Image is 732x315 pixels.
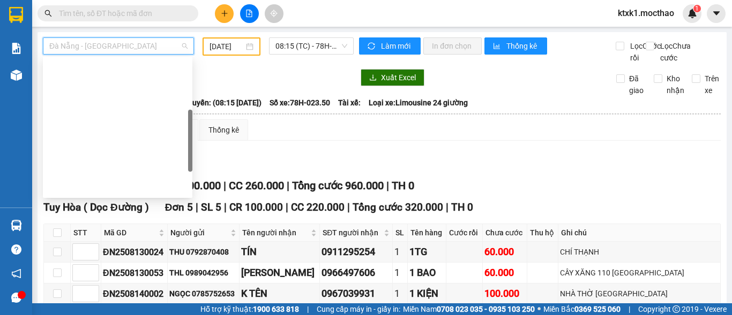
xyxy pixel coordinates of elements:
[245,10,253,17] span: file-add
[322,244,390,259] div: 0911295254
[656,40,692,64] span: Lọc Chưa cước
[323,227,381,239] span: SĐT người nhận
[210,41,244,52] input: 14/08/2025
[408,224,447,242] th: Tên hàng
[265,4,283,23] button: aim
[201,201,221,213] span: SL 5
[71,224,101,242] th: STT
[369,97,468,109] span: Loại xe: Limousine 24 giường
[560,246,719,258] div: CHÍ THẠNH
[286,201,288,213] span: |
[320,283,392,304] td: 0967039931
[59,7,185,19] input: Tìm tên, số ĐT hoặc mã đơn
[241,286,318,301] div: K TÊN
[11,70,22,81] img: warehouse-icon
[101,263,168,283] td: ĐN2508130053
[394,265,406,280] div: 1
[43,201,149,213] span: Tuy Hòa ( Dọc Đường )
[103,266,166,280] div: ĐN2508130053
[241,265,318,280] div: [PERSON_NAME]
[451,201,473,213] span: TH 0
[292,179,384,192] span: Tổng cước 960.000
[229,179,284,192] span: CC 260.000
[103,245,166,259] div: ĐN2508130024
[625,73,648,96] span: Đã giao
[241,244,318,259] div: TÍN
[361,69,424,86] button: downloadXuất Excel
[609,6,683,20] span: ktxk1.mocthao
[104,227,156,239] span: Mã GD
[484,37,547,55] button: bar-chartThống kê
[242,227,309,239] span: Tên người nhận
[240,263,320,283] td: GIA KHANG
[320,242,392,263] td: 0911295254
[270,10,278,17] span: aim
[493,42,502,51] span: bar-chart
[700,73,723,96] span: Trên xe
[629,303,630,315] span: |
[9,7,23,23] img: logo-vxr
[169,246,237,258] div: THU 0792870408
[381,72,416,83] span: Xuất Excel
[338,97,361,109] span: Tài xế:
[291,201,345,213] span: CC 220.000
[208,124,239,136] div: Thống kê
[484,244,525,259] div: 60.000
[322,286,390,301] div: 0967039931
[369,74,377,82] span: download
[626,40,662,64] span: Lọc Cước rồi
[446,201,449,213] span: |
[359,37,421,55] button: syncLàm mới
[381,40,412,52] span: Làm mới
[409,265,445,280] div: 1 BAO
[707,4,726,23] button: caret-down
[229,201,283,213] span: CR 100.000
[166,179,221,192] span: CR 700.000
[347,201,350,213] span: |
[44,10,52,17] span: search
[322,265,390,280] div: 0966497606
[393,224,408,242] th: SL
[386,179,389,192] span: |
[240,4,259,23] button: file-add
[200,303,299,315] span: Hỗ trợ kỹ thuật:
[662,73,689,96] span: Kho nhận
[11,293,21,303] span: message
[223,179,226,192] span: |
[695,5,699,12] span: 1
[403,303,535,315] span: Miền Nam
[560,288,719,299] div: NHÀ THỜ [GEOGRAPHIC_DATA]
[224,201,227,213] span: |
[483,224,527,242] th: Chưa cước
[317,303,400,315] span: Cung cấp máy in - giấy in:
[394,286,406,301] div: 1
[484,265,525,280] div: 60.000
[560,267,719,279] div: CÂY XĂNG 110 [GEOGRAPHIC_DATA]
[307,303,309,315] span: |
[446,224,483,242] th: Cước rồi
[353,201,443,213] span: Tổng cước 320.000
[221,10,228,17] span: plus
[409,244,445,259] div: 1TG
[101,283,168,304] td: ĐN2508140002
[537,307,541,311] span: ⚪️
[423,37,482,55] button: In đơn chọn
[165,201,193,213] span: Đơn 5
[275,38,347,54] span: 08:15 (TC) - 78H-023.50
[527,224,558,242] th: Thu hộ
[368,42,377,51] span: sync
[240,242,320,263] td: TÍN
[287,179,289,192] span: |
[688,9,697,18] img: icon-new-feature
[170,227,228,239] span: Người gửi
[574,305,621,313] strong: 0369 525 060
[103,287,166,301] div: ĐN2508140002
[11,220,22,231] img: warehouse-icon
[215,4,234,23] button: plus
[11,43,22,54] img: solution-icon
[240,283,320,304] td: K TÊN
[409,286,445,301] div: 1 KIỆN
[169,267,237,279] div: THL 0989042956
[506,40,539,52] span: Thống kê
[11,244,21,255] span: question-circle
